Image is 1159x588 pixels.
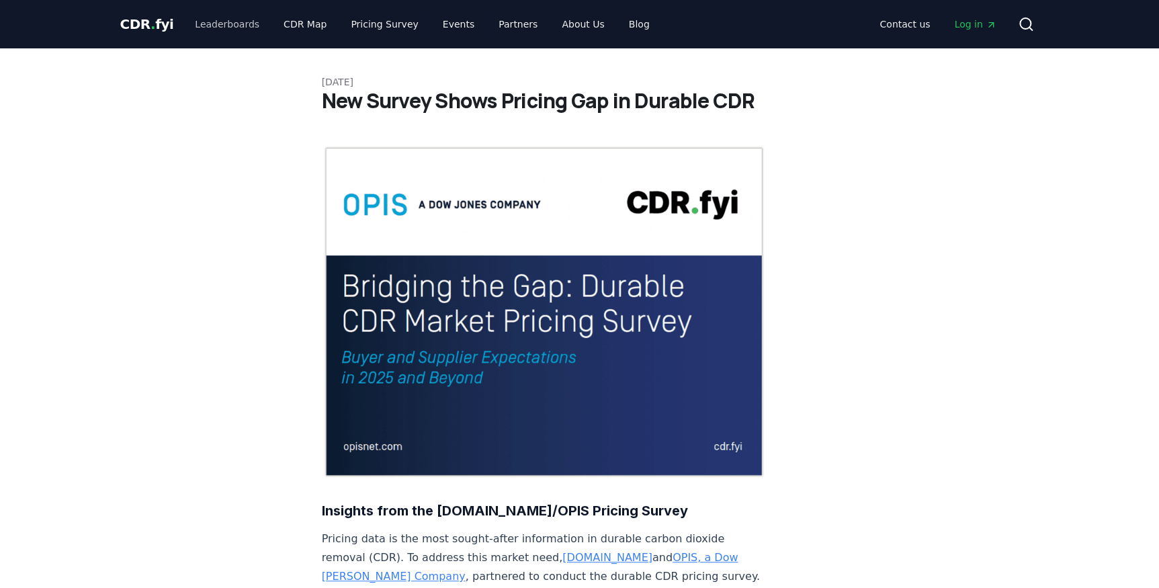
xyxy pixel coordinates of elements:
a: Leaderboards [184,12,270,36]
strong: Insights from the [DOMAIN_NAME]/OPIS Pricing Survey [322,503,688,519]
a: CDR.fyi [120,15,174,34]
span: . [151,16,155,32]
a: Contact us [869,12,941,36]
nav: Main [184,12,660,36]
span: Log in [954,17,996,31]
a: Log in [943,12,1006,36]
a: Pricing Survey [340,12,429,36]
a: CDR Map [273,12,337,36]
a: [DOMAIN_NAME] [562,551,652,564]
nav: Main [869,12,1006,36]
a: Blog [618,12,660,36]
a: Partners [488,12,548,36]
h1: New Survey Shows Pricing Gap in Durable CDR [322,89,838,113]
p: [DATE] [322,75,838,89]
img: blog post image [322,145,767,478]
span: CDR fyi [120,16,174,32]
a: Events [432,12,485,36]
a: About Us [551,12,615,36]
